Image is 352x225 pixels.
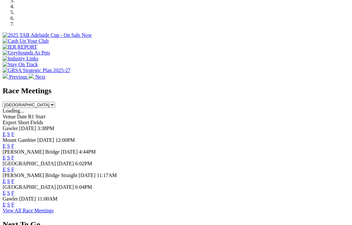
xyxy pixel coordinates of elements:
span: [DATE] [79,172,95,178]
a: F [11,155,14,160]
span: Expert [3,120,17,125]
img: GRSA Strategic Plan 2025-27 [3,67,70,73]
a: F [11,167,14,172]
a: F [11,143,14,149]
span: [GEOGRAPHIC_DATA] [3,161,56,166]
img: chevron-left-pager-white.svg [3,73,8,79]
a: E [3,178,6,184]
a: E [3,202,6,207]
span: [DATE] [19,196,36,202]
span: 11:17AM [97,172,117,178]
a: F [11,202,14,207]
span: [DATE] [61,149,78,155]
img: IER REPORT [3,44,37,50]
a: Previous [3,74,29,80]
span: Short [18,120,29,125]
span: 11:00AM [37,196,58,202]
span: Loading... [3,108,24,113]
span: 6:02PM [75,161,92,166]
span: 6:04PM [75,184,92,190]
span: [DATE] [57,184,74,190]
h2: Race Meetings [3,86,349,95]
span: Gawler [3,196,18,202]
a: F [11,190,14,196]
a: E [3,167,6,172]
span: Venue [3,114,16,119]
img: Greyhounds As Pets [3,50,50,56]
a: S [7,190,10,196]
a: S [7,143,10,149]
a: F [11,178,14,184]
span: Previous [9,74,27,80]
span: Mount Gambier [3,137,36,143]
img: Cash Up Your Club [3,38,49,44]
a: Next [29,74,45,80]
span: Next [35,74,45,80]
span: [DATE] [37,137,54,143]
img: Stay On Track [3,62,38,67]
span: 4:44PM [79,149,96,155]
span: R1 Start [28,114,45,119]
span: Date [17,114,27,119]
a: S [7,202,10,207]
span: [DATE] [19,126,36,131]
a: E [3,143,6,149]
a: S [7,131,10,137]
a: F [11,131,14,137]
span: [PERSON_NAME] Bridge Straight [3,172,77,178]
a: E [3,190,6,196]
span: 12:00PM [55,137,75,143]
a: S [7,178,10,184]
a: View All Race Meetings [3,208,54,213]
span: 3:38PM [37,126,54,131]
img: Industry Links [3,56,38,62]
span: [PERSON_NAME] Bridge [3,149,60,155]
a: S [7,167,10,172]
img: 2025 TAB Adelaide Cup - On Sale Now [3,32,92,38]
a: E [3,131,6,137]
a: S [7,155,10,160]
img: chevron-right-pager-white.svg [29,73,34,79]
span: [GEOGRAPHIC_DATA] [3,184,56,190]
a: E [3,155,6,160]
span: Fields [30,120,43,125]
span: Gawler [3,126,18,131]
span: [DATE] [57,161,74,166]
